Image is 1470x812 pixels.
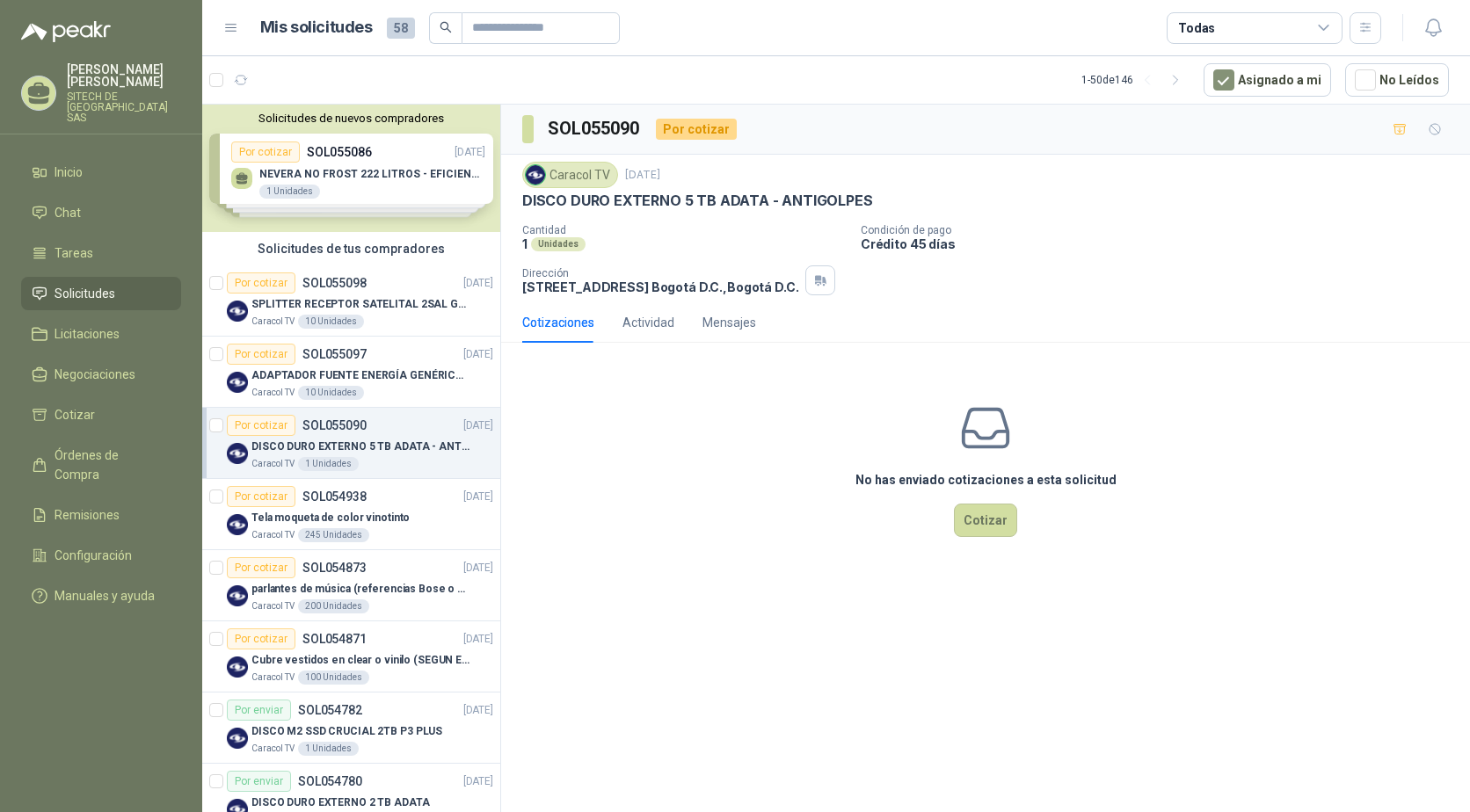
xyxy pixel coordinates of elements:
[227,415,295,436] div: Por cotizar
[227,771,291,792] div: Por enviar
[251,742,295,756] p: Caracol TV
[21,21,111,42] img: Logo peakr
[1345,63,1449,97] button: No Leídos
[463,275,493,292] p: [DATE]
[302,419,367,431] p: SOL055090
[202,232,500,265] div: Solicitudes de tus compradores
[67,63,181,88] p: [PERSON_NAME] [PERSON_NAME]
[548,115,642,142] h3: SOL055090
[55,203,81,222] span: Chat
[463,560,493,576] p: [DATE]
[251,367,470,384] p: ADAPTADOR FUENTE ENERGÍA GENÉRICO 24V 1A
[463,702,493,719] p: [DATE]
[531,237,586,251] div: Unidades
[227,585,248,606] img: Company Logo
[21,579,181,613] a: Manuales y ayuda
[302,348,367,360] p: SOL055097
[21,498,181,532] a: Remisiones
[463,346,493,363] p: [DATE]
[55,324,120,344] span: Licitaciones
[463,417,493,434] p: [DATE]
[1178,18,1215,38] div: Todas
[227,486,295,507] div: Por cotizar
[656,119,737,140] div: Por cotizar
[202,550,500,621] a: Por cotizarSOL054873[DATE] Company Logoparlantes de música (referencias Bose o Alexa) CON MARCACI...
[298,742,359,756] div: 1 Unidades
[522,279,798,294] p: [STREET_ADDRESS] Bogotá D.C. , Bogotá D.C.
[298,528,369,542] div: 245 Unidades
[55,405,95,424] span: Cotizar
[202,479,500,550] a: Por cotizarSOL054938[DATE] Company LogoTela moqueta de color vinotintoCaracol TV245 Unidades
[298,315,364,329] div: 10 Unidades
[21,539,181,572] a: Configuración
[251,652,470,669] p: Cubre vestidos en clear o vinilo (SEGUN ESPECIFICACIONES DEL ADJUNTO)
[21,277,181,310] a: Solicitudes
[522,236,528,251] p: 1
[202,408,500,479] a: Por cotizarSOL055090[DATE] Company LogoDISCO DURO EXTERNO 5 TB ADATA - ANTIGOLPESCaracol TV1 Unid...
[622,313,674,332] div: Actividad
[227,557,295,578] div: Por cotizar
[55,546,132,565] span: Configuración
[55,163,83,182] span: Inicio
[463,631,493,648] p: [DATE]
[227,514,248,535] img: Company Logo
[302,490,367,503] p: SOL054938
[298,386,364,400] div: 10 Unidades
[625,167,660,184] p: [DATE]
[298,775,362,787] p: SOL054780
[251,671,295,685] p: Caracol TV
[227,628,295,649] div: Por cotizar
[702,313,756,332] div: Mensajes
[440,21,452,33] span: search
[21,236,181,270] a: Tareas
[55,446,164,484] span: Órdenes de Compra
[202,621,500,692] a: Por cotizarSOL054871[DATE] Company LogoCubre vestidos en clear o vinilo (SEGUN ESPECIFICACIONES D...
[251,315,295,329] p: Caracol TV
[855,470,1117,489] h3: No has enviado cotizaciones a esta solicitud
[227,443,248,464] img: Company Logo
[526,165,545,185] img: Company Logo
[463,773,493,790] p: [DATE]
[1081,66,1190,94] div: 1 - 50 de 146
[251,794,430,811] p: DISCO DURO EXTERNO 2 TB ADATA
[260,15,373,40] h1: Mis solicitudes
[1204,63,1331,97] button: Asignado a mi
[298,457,359,471] div: 1 Unidades
[251,386,295,400] p: Caracol TV
[202,337,500,408] a: Por cotizarSOL055097[DATE] Company LogoADAPTADOR FUENTE ENERGÍA GENÉRICO 24V 1ACaracol TV10 Unidades
[251,723,442,740] p: DISCO M2 SSD CRUCIAL 2TB P3 PLUS
[21,156,181,189] a: Inicio
[251,581,470,598] p: parlantes de música (referencias Bose o Alexa) CON MARCACION 1 LOGO (Mas datos en el adjunto)
[55,586,155,605] span: Manuales y ayuda
[251,439,470,455] p: DISCO DURO EXTERNO 5 TB ADATA - ANTIGOLPES
[227,372,248,393] img: Company Logo
[251,528,295,542] p: Caracol TV
[522,313,594,332] div: Cotizaciones
[387,18,415,39] span: 58
[298,671,369,685] div: 100 Unidades
[21,398,181,431] a: Cotizar
[861,236,1463,251] p: Crédito 45 días
[202,105,500,232] div: Solicitudes de nuevos compradoresPor cotizarSOL055086[DATE] NEVERA NO FROST 222 LITROS - EFICIENC...
[55,365,135,384] span: Negociaciones
[227,728,248,749] img: Company Logo
[298,704,362,716] p: SOL054782
[251,457,295,471] p: Caracol TV
[202,265,500,337] a: Por cotizarSOL055098[DATE] Company LogoSPLITTER RECEPTOR SATELITAL 2SAL GT-SP21Caracol TV10 Unidades
[21,439,181,491] a: Órdenes de Compra
[21,317,181,351] a: Licitaciones
[202,692,500,764] a: Por enviarSOL054782[DATE] Company LogoDISCO M2 SSD CRUCIAL 2TB P3 PLUSCaracol TV1 Unidades
[21,358,181,391] a: Negociaciones
[522,192,872,210] p: DISCO DURO EXTERNO 5 TB ADATA - ANTIGOLPES
[67,91,181,123] p: SITECH DE [GEOGRAPHIC_DATA] SAS
[251,599,295,613] p: Caracol TV
[21,196,181,229] a: Chat
[522,267,798,279] p: Dirección
[227,700,291,721] div: Por enviar
[227,301,248,322] img: Company Logo
[209,112,493,125] button: Solicitudes de nuevos compradores
[251,510,410,526] p: Tela moqueta de color vinotinto
[861,224,1463,236] p: Condición de pago
[251,296,470,313] p: SPLITTER RECEPTOR SATELITAL 2SAL GT-SP21
[55,243,93,263] span: Tareas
